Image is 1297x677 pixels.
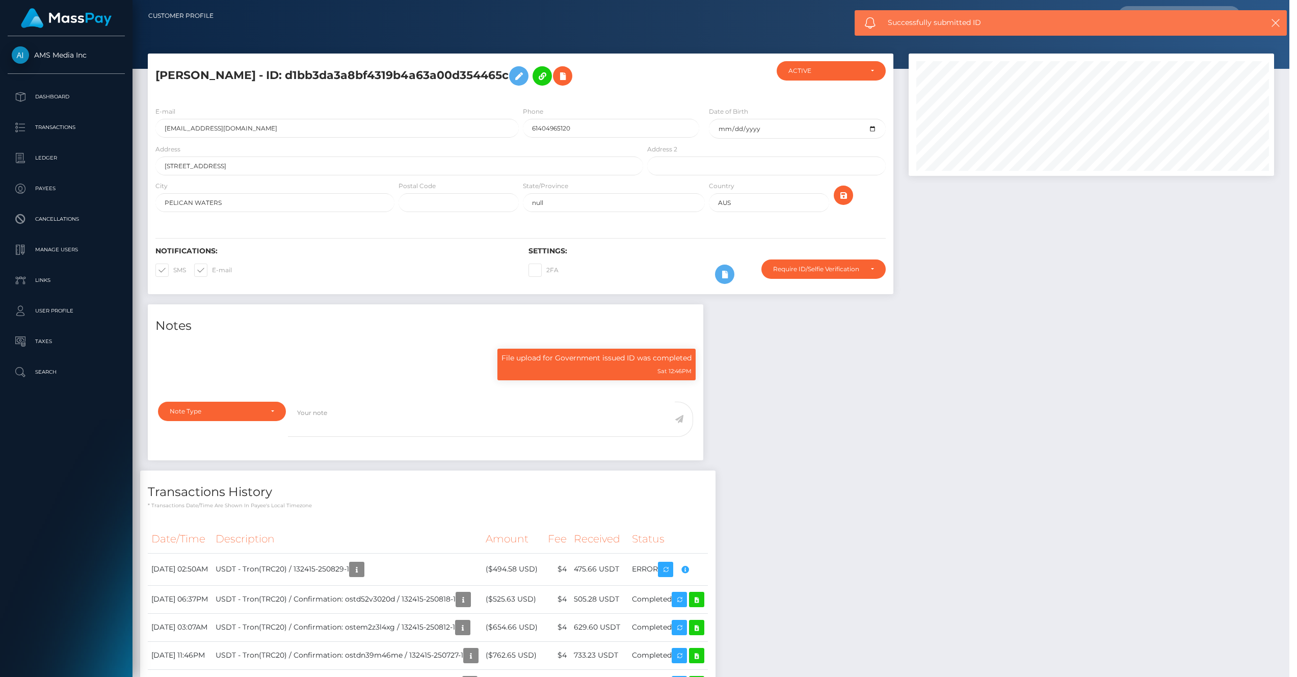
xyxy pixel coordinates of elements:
span: AMS Media Inc [8,50,125,60]
p: Ledger [12,150,121,166]
p: User Profile [12,303,121,319]
p: Payees [12,181,121,196]
span: Successfully submitted ID [888,17,1234,28]
p: Links [12,273,121,288]
p: Transactions [12,120,121,135]
img: AMS Media Inc [12,46,29,64]
p: Taxes [12,334,121,349]
p: Dashboard [12,89,121,105]
p: Search [12,364,121,380]
img: MassPay Logo [21,8,112,28]
p: Cancellations [12,212,121,227]
p: Manage Users [12,242,121,257]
